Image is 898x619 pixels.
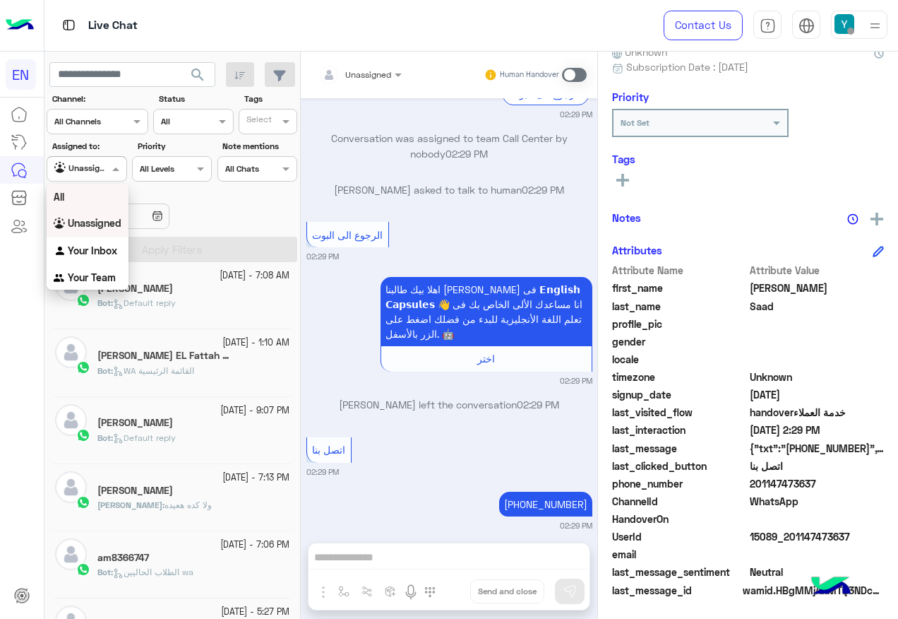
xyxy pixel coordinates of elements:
span: 2025-09-29T11:29:54.778Z [750,423,885,437]
label: Assigned to: [52,140,125,153]
p: [PERSON_NAME] left the conversation [306,397,592,412]
img: defaultAdmin.png [55,404,87,436]
span: gender [612,334,747,349]
label: Tags [244,93,296,105]
h6: Priority [612,90,649,103]
span: last_message_id [612,583,740,598]
img: userImage [834,14,854,34]
span: Attribute Value [750,263,885,278]
h6: Tags [612,153,884,165]
span: wamid.HBgMMjAxMTQ3NDczNjM3FQIAEhgUMkE4ODgzMkE4OUE1NThBMTQxRTIA [743,583,884,598]
div: EN [6,59,36,90]
b: All [54,191,64,203]
span: email [612,547,747,562]
img: WhatsApp [76,428,90,442]
h5: Mohamed Adel [97,485,173,497]
b: Your Team [68,271,116,283]
span: Unknown [612,45,667,59]
span: last_message [612,441,747,456]
div: Select [244,113,272,129]
span: 02:29 PM [445,148,488,160]
label: Date Range [52,187,210,200]
button: Apply Filters [47,237,297,262]
span: last_message_sentiment [612,565,747,579]
span: Default reply [113,297,176,308]
small: [DATE] - 1:10 AM [222,336,289,350]
img: INBOX.AGENTFILTER.YOURINBOX [54,244,68,259]
label: Priority [138,140,210,153]
span: اتصل بنا [750,459,885,473]
small: 02:29 PM [560,375,592,387]
img: WhatsApp [76,293,90,307]
b: : [97,500,164,510]
ng-dropdown-panel: Options list [47,184,128,290]
span: 15089_201147473637 [750,529,885,544]
p: Conversation was assigned to team Call Center by nobody [306,131,592,161]
span: first_name [612,281,747,295]
span: Default reply [113,432,176,443]
img: profile [866,17,884,35]
label: Note mentions [222,140,295,153]
label: Channel: [52,93,147,105]
span: Bot [97,432,111,443]
img: WhatsApp [76,495,90,509]
span: Saad [750,299,885,314]
span: {"txt":"+201203599998","t":4,"ti":"اتصل بنا"} [750,441,885,456]
img: WhatsApp [76,360,90,375]
span: last_interaction [612,423,747,437]
h5: Nesreen Saeed [97,283,173,295]
a: Contact Us [664,11,743,40]
small: 02:29 PM [306,251,339,262]
span: null [750,352,885,367]
img: INBOX.AGENTFILTER.YOURTEAM [54,272,68,286]
span: 2 [750,494,885,509]
b: : [97,432,113,443]
button: search [181,62,215,93]
span: Mohamed [750,281,885,295]
small: [DATE] - 9:07 PM [220,404,289,418]
span: UserId [612,529,747,544]
span: timezone [612,370,747,384]
span: 201147473637 [750,476,885,491]
span: locale [612,352,747,367]
span: Bot [97,297,111,308]
span: HandoverOn [612,512,747,526]
small: [DATE] - 7:13 PM [222,471,289,485]
small: 02:29 PM [560,520,592,531]
span: Unassigned [345,69,391,80]
small: 02:29 PM [560,109,592,120]
button: Send and close [470,579,544,603]
span: ولا كده هعيده [164,500,212,510]
img: notes [847,213,858,225]
span: 2025-09-29T11:28:24.36Z [750,387,885,402]
img: add [870,213,883,225]
span: last_clicked_button [612,459,747,473]
h6: Notes [612,211,641,224]
span: [PERSON_NAME] [97,500,162,510]
span: Attribute Name [612,263,747,278]
span: 02:29 PM [517,399,559,411]
img: INBOX.AGENTFILTER.UNASSIGNED [54,218,68,232]
b: Not Set [621,117,649,128]
span: Subscription Date : [DATE] [626,59,748,74]
span: WA القائمة الرئيسية [113,365,194,376]
span: search [189,66,206,83]
span: last_name [612,299,747,314]
b: : [97,365,113,376]
span: Bot [97,567,111,577]
span: null [750,334,885,349]
span: last_visited_flow [612,405,747,420]
img: defaultAdmin.png [55,538,87,570]
span: اتصل بنا [312,444,345,456]
span: null [750,512,885,526]
h5: Ahmed Abd EL Fattah Voice over [97,350,232,362]
small: [DATE] - 5:27 PM [221,606,289,619]
small: [DATE] - 7:08 AM [220,269,289,283]
img: defaultAdmin.png [55,471,87,503]
img: defaultAdmin.png [55,336,87,368]
img: tab [60,16,78,34]
p: [PERSON_NAME] asked to talk to human [306,182,592,197]
b: : [97,567,113,577]
img: tab [798,18,815,34]
small: [DATE] - 7:06 PM [220,538,289,552]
